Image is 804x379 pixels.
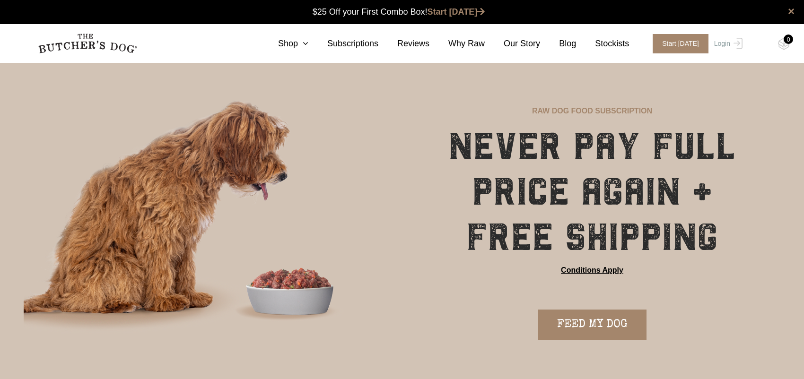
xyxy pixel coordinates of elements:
img: TBD_Cart-Empty.png [778,38,790,50]
a: FEED MY DOG [538,310,647,340]
img: blaze-subscription-hero [24,62,400,376]
a: Subscriptions [308,37,378,50]
a: Stockists [576,37,629,50]
a: Start [DATE] [643,34,712,53]
a: Conditions Apply [561,265,623,276]
span: Start [DATE] [653,34,708,53]
p: RAW DOG FOOD SUBSCRIPTION [532,105,652,117]
h1: NEVER PAY FULL PRICE AGAIN + FREE SHIPPING [428,124,757,260]
a: close [788,6,795,17]
a: Start [DATE] [428,7,485,17]
div: 0 [784,34,793,44]
a: Blog [540,37,576,50]
a: Why Raw [429,37,485,50]
a: Reviews [378,37,429,50]
a: Login [712,34,743,53]
a: Shop [259,37,308,50]
a: Our Story [485,37,540,50]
